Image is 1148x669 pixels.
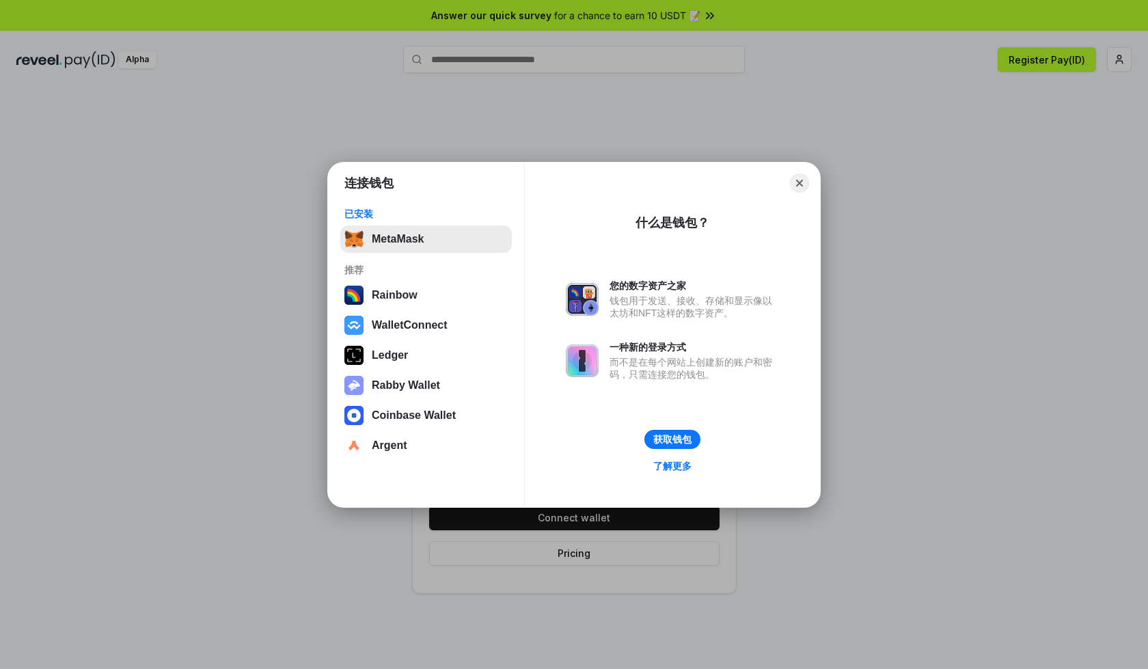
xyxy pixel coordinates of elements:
[566,344,599,377] img: svg+xml,%3Csvg%20xmlns%3D%22http%3A%2F%2Fwww.w3.org%2F2000%2Fsvg%22%20fill%3D%22none%22%20viewBox...
[344,264,508,276] div: 推荐
[635,215,709,231] div: 什么是钱包？
[344,175,394,191] h1: 连接钱包
[340,312,512,339] button: WalletConnect
[645,457,700,475] a: 了解更多
[344,230,364,249] img: svg+xml,%3Csvg%20fill%3D%22none%22%20height%3D%2233%22%20viewBox%3D%220%200%2035%2033%22%20width%...
[344,436,364,455] img: svg+xml,%3Csvg%20width%3D%2228%22%20height%3D%2228%22%20viewBox%3D%220%200%2028%2028%22%20fill%3D...
[610,279,779,292] div: 您的数字资产之家
[340,342,512,369] button: Ledger
[344,286,364,305] img: svg+xml,%3Csvg%20width%3D%22120%22%20height%3D%22120%22%20viewBox%3D%220%200%20120%20120%22%20fil...
[344,406,364,425] img: svg+xml,%3Csvg%20width%3D%2228%22%20height%3D%2228%22%20viewBox%3D%220%200%2028%2028%22%20fill%3D...
[610,341,779,353] div: 一种新的登录方式
[653,433,692,446] div: 获取钱包
[372,379,440,392] div: Rabby Wallet
[372,409,456,422] div: Coinbase Wallet
[610,356,779,381] div: 而不是在每个网站上创建新的账户和密码，只需连接您的钱包。
[566,283,599,316] img: svg+xml,%3Csvg%20xmlns%3D%22http%3A%2F%2Fwww.w3.org%2F2000%2Fsvg%22%20fill%3D%22none%22%20viewBox...
[340,372,512,399] button: Rabby Wallet
[340,226,512,253] button: MetaMask
[610,295,779,319] div: 钱包用于发送、接收、存储和显示像以太坊和NFT这样的数字资产。
[340,432,512,459] button: Argent
[372,319,448,331] div: WalletConnect
[372,233,424,245] div: MetaMask
[653,460,692,472] div: 了解更多
[372,349,408,361] div: Ledger
[644,430,700,449] button: 获取钱包
[340,282,512,309] button: Rainbow
[372,439,407,452] div: Argent
[344,376,364,395] img: svg+xml,%3Csvg%20xmlns%3D%22http%3A%2F%2Fwww.w3.org%2F2000%2Fsvg%22%20fill%3D%22none%22%20viewBox...
[790,174,809,193] button: Close
[340,402,512,429] button: Coinbase Wallet
[372,289,418,301] div: Rainbow
[344,208,508,220] div: 已安装
[344,346,364,365] img: svg+xml,%3Csvg%20xmlns%3D%22http%3A%2F%2Fwww.w3.org%2F2000%2Fsvg%22%20width%3D%2228%22%20height%3...
[344,316,364,335] img: svg+xml,%3Csvg%20width%3D%2228%22%20height%3D%2228%22%20viewBox%3D%220%200%2028%2028%22%20fill%3D...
